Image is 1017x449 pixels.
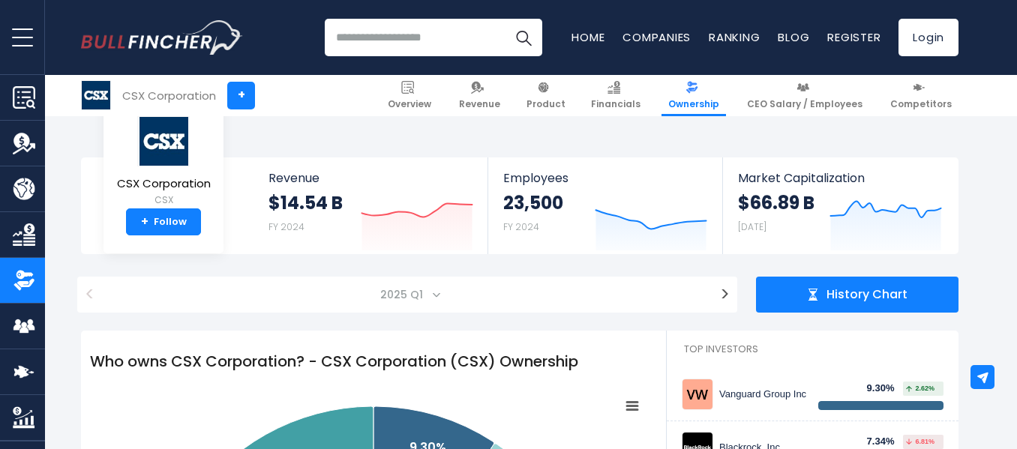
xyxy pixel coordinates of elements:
[126,208,201,235] a: +Follow
[883,75,958,116] a: Competitors
[81,20,243,55] img: Bullfincher logo
[520,75,572,116] a: Product
[571,29,604,45] a: Home
[505,19,542,56] button: Search
[898,19,958,56] a: Login
[591,98,640,110] span: Financials
[719,388,807,401] div: Vanguard Group Inc
[503,171,706,185] span: Employees
[867,382,904,395] div: 9.30%
[81,20,242,55] a: Go to homepage
[268,220,304,233] small: FY 2024
[738,191,814,214] strong: $66.89 B
[747,98,862,110] span: CEO Salary / Employees
[452,75,507,116] a: Revenue
[141,215,148,229] strong: +
[13,269,35,292] img: Ownership
[778,29,809,45] a: Blog
[109,277,705,313] span: 2025 Q1
[459,98,500,110] span: Revenue
[867,436,904,448] div: 7.34%
[268,171,473,185] span: Revenue
[709,29,760,45] a: Ranking
[117,193,211,207] small: CSX
[374,284,432,305] span: 2025 Q1
[740,75,869,116] a: CEO Salary / Employees
[268,191,343,214] strong: $14.54 B
[906,439,934,445] span: 6.81%
[661,75,726,116] a: Ownership
[723,157,957,254] a: Market Capitalization $66.89 B [DATE]
[738,171,942,185] span: Market Capitalization
[668,98,719,110] span: Ownership
[82,81,110,109] img: CSX logo
[503,220,539,233] small: FY 2024
[584,75,647,116] a: Financials
[827,29,880,45] a: Register
[503,191,563,214] strong: 23,500
[253,157,488,254] a: Revenue $14.54 B FY 2024
[122,87,216,104] div: CSX Corporation
[826,287,907,303] span: History Chart
[890,98,952,110] span: Competitors
[81,341,666,382] h1: Who owns CSX Corporation? - CSX Corporation (CSX) Ownership
[117,178,211,190] span: CSX Corporation
[526,98,565,110] span: Product
[116,115,211,209] a: CSX Corporation CSX
[667,331,958,368] h2: Top Investors
[712,277,737,313] button: >
[622,29,691,45] a: Companies
[381,75,438,116] a: Overview
[488,157,721,254] a: Employees 23,500 FY 2024
[738,220,766,233] small: [DATE]
[388,98,431,110] span: Overview
[906,385,934,392] span: 2.62%
[227,82,255,109] a: +
[137,116,190,166] img: CSX logo
[807,289,819,301] img: history chart
[77,277,102,313] button: <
